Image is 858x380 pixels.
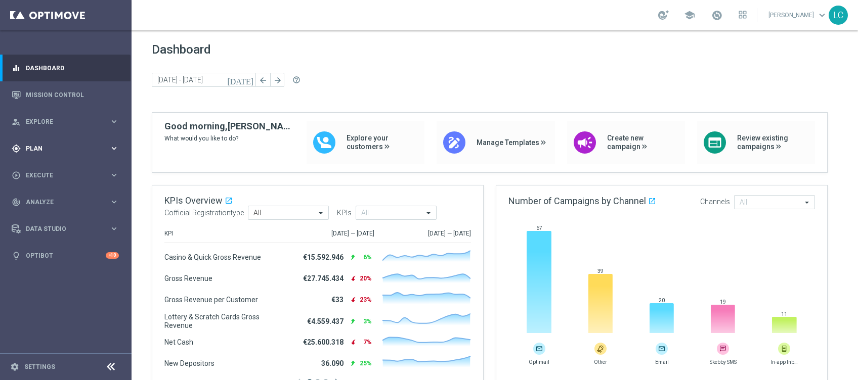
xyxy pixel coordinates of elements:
i: person_search [12,117,21,126]
div: Execute [12,171,109,180]
button: play_circle_outline Execute keyboard_arrow_right [11,171,119,179]
div: Mission Control [12,81,119,108]
button: Data Studio keyboard_arrow_right [11,225,119,233]
button: track_changes Analyze keyboard_arrow_right [11,198,119,206]
span: school [684,10,695,21]
button: equalizer Dashboard [11,64,119,72]
a: Dashboard [26,55,119,81]
span: Plan [26,146,109,152]
i: settings [10,362,19,371]
i: lightbulb [12,251,21,260]
div: Plan [12,144,109,153]
i: gps_fixed [12,144,21,153]
i: track_changes [12,198,21,207]
a: Settings [24,364,55,370]
button: Mission Control [11,91,119,99]
i: keyboard_arrow_right [109,170,119,180]
i: keyboard_arrow_right [109,224,119,233]
div: Analyze [12,198,109,207]
div: Optibot [12,242,119,269]
div: Explore [12,117,109,126]
div: Dashboard [12,55,119,81]
span: Execute [26,172,109,178]
span: Analyze [26,199,109,205]
a: Mission Control [26,81,119,108]
a: [PERSON_NAME]keyboard_arrow_down [767,8,829,23]
i: equalizer [12,64,21,73]
button: person_search Explore keyboard_arrow_right [11,118,119,126]
button: gps_fixed Plan keyboard_arrow_right [11,145,119,153]
div: LC [829,6,848,25]
div: Data Studio [12,224,109,233]
i: keyboard_arrow_right [109,117,119,126]
a: Optibot [26,242,106,269]
button: lightbulb Optibot +10 [11,252,119,260]
span: keyboard_arrow_down [817,10,828,21]
div: +10 [106,252,119,259]
i: play_circle_outline [12,171,21,180]
span: Data Studio [26,226,109,232]
span: Explore [26,119,109,125]
i: keyboard_arrow_right [109,144,119,153]
i: keyboard_arrow_right [109,197,119,207]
